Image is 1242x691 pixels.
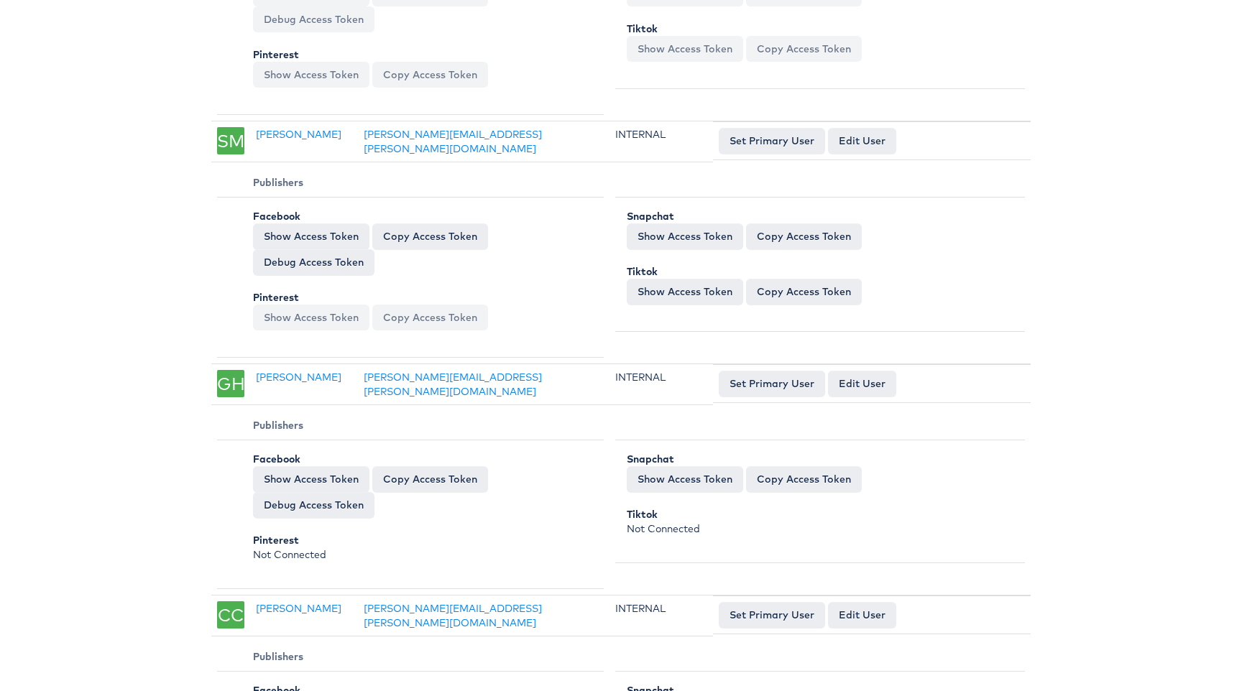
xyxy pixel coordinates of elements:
[253,533,586,562] div: Not Connected
[746,466,862,492] button: Copy Access Token
[627,453,674,465] b: Snapchat
[372,223,488,249] button: Copy Access Token
[828,128,896,154] a: Edit User
[719,371,825,396] button: Set Primary User
[609,121,713,162] td: INTERNAL
[627,22,658,35] b: Tiktok
[253,62,369,88] button: Show Access Token
[627,265,658,278] b: Tiktok
[627,279,743,305] button: Show Access Token
[217,411,604,440] th: Publishers
[609,595,713,636] td: INTERNAL
[217,601,244,629] div: CC
[746,223,862,249] button: Copy Access Token
[217,642,604,672] th: Publishers
[627,466,743,492] button: Show Access Token
[364,128,542,155] a: [PERSON_NAME][EMAIL_ADDRESS][PERSON_NAME][DOMAIN_NAME]
[253,492,374,518] a: Debug Access Token
[253,249,374,275] a: Debug Access Token
[253,48,299,61] b: Pinterest
[253,534,299,547] b: Pinterest
[372,305,488,330] button: Copy Access Token
[627,507,1008,536] div: Not Connected
[627,223,743,249] button: Show Access Token
[364,602,542,629] a: [PERSON_NAME][EMAIL_ADDRESS][PERSON_NAME][DOMAIN_NAME]
[627,508,658,521] b: Tiktok
[719,128,825,154] button: Set Primary User
[828,371,896,396] a: Edit User
[746,279,862,305] button: Copy Access Token
[372,62,488,88] button: Copy Access Token
[828,602,896,628] a: Edit User
[217,168,604,198] th: Publishers
[719,602,825,628] button: Set Primary User
[217,127,244,154] div: SM
[253,223,369,249] button: Show Access Token
[364,371,542,398] a: [PERSON_NAME][EMAIL_ADDRESS][PERSON_NAME][DOMAIN_NAME]
[253,453,300,465] b: Facebook
[256,128,341,141] a: [PERSON_NAME]
[253,305,369,330] button: Show Access Token
[609,364,713,405] td: INTERNAL
[253,210,300,223] b: Facebook
[256,371,341,384] a: [PERSON_NAME]
[253,6,374,32] a: Debug Access Token
[372,466,488,492] button: Copy Access Token
[256,602,341,615] a: [PERSON_NAME]
[253,466,369,492] button: Show Access Token
[217,370,244,397] div: GH
[746,36,862,62] button: Copy Access Token
[627,36,743,62] button: Show Access Token
[627,210,674,223] b: Snapchat
[253,291,299,304] b: Pinterest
